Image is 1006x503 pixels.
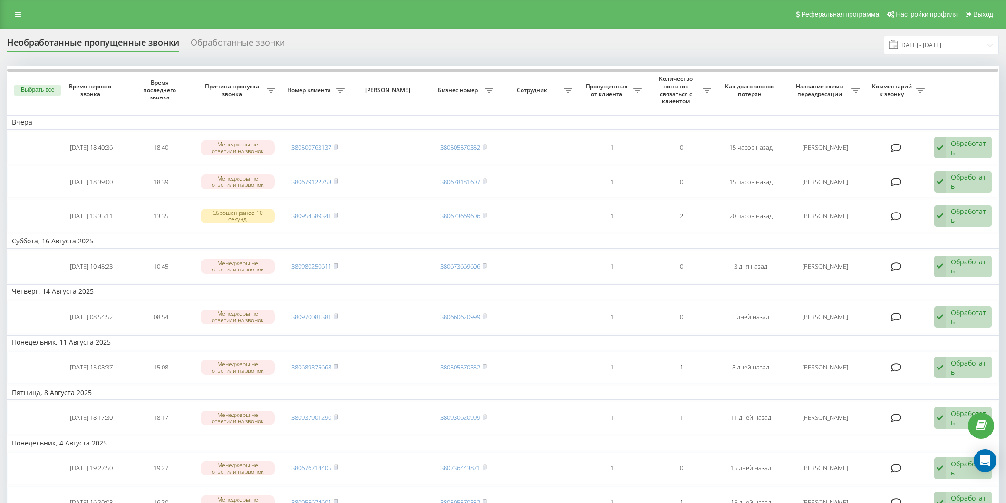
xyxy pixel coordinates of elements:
td: [DATE] 18:39:00 [57,166,126,198]
span: [PERSON_NAME] [358,87,420,94]
div: Обработать [951,409,987,427]
div: Менеджеры не ответили на звонок [201,360,275,374]
td: [PERSON_NAME] [785,251,865,283]
td: [PERSON_NAME] [785,301,865,333]
td: 10:45 [126,251,195,283]
td: [PERSON_NAME] [785,132,865,164]
td: 08:54 [126,301,195,333]
div: Обработать [951,207,987,225]
td: [PERSON_NAME] [785,452,865,484]
td: Четверг, 14 Августа 2025 [7,284,999,299]
div: Необработанные пропущенные звонки [7,38,179,52]
td: 1 [577,132,647,164]
a: 380676714405 [291,464,331,472]
a: 380505570352 [440,363,480,371]
td: 18:40 [126,132,195,164]
a: 380500763137 [291,143,331,152]
td: [PERSON_NAME] [785,166,865,198]
a: 380673669606 [440,212,480,220]
span: Реферальная программа [801,10,879,18]
td: 1 [577,452,647,484]
td: 5 дней назад [716,301,785,333]
div: Обработать [951,308,987,326]
td: [PERSON_NAME] [785,200,865,232]
div: Менеджеры не ответили на звонок [201,140,275,155]
div: Менеджеры не ответили на звонок [201,461,275,475]
td: Пятница, 8 Августа 2025 [7,386,999,400]
td: 1 [577,301,647,333]
a: 380954589341 [291,212,331,220]
td: [DATE] 18:17:30 [57,402,126,434]
td: [DATE] 19:27:50 [57,452,126,484]
div: Обработать [951,459,987,477]
td: 1 [577,402,647,434]
td: 18:39 [126,166,195,198]
span: Номер клиента [285,87,336,94]
td: 11 дней назад [716,402,785,434]
a: 380980250611 [291,262,331,271]
td: 1 [577,251,647,283]
div: Менеджеры не ответили на звонок [201,411,275,425]
span: Количество попыток связаться с клиентом [651,75,703,105]
td: 15 дней назад [716,452,785,484]
td: Суббота, 16 Августа 2025 [7,234,999,248]
td: [PERSON_NAME] [785,402,865,434]
td: [DATE] 08:54:52 [57,301,126,333]
td: 0 [647,132,716,164]
button: Выбрать все [14,85,61,96]
div: Обработать [951,173,987,191]
span: Время первого звонка [65,83,118,97]
div: Обработанные звонки [191,38,285,52]
td: 1 [647,351,716,384]
span: Бизнес номер [434,87,485,94]
td: [DATE] 18:40:36 [57,132,126,164]
span: Выход [973,10,993,18]
td: 13:35 [126,200,195,232]
span: Пропущенных от клиента [582,83,633,97]
td: 0 [647,452,716,484]
td: 0 [647,166,716,198]
a: 380930620999 [440,413,480,422]
td: Вчера [7,115,999,129]
td: 0 [647,301,716,333]
span: Время последнего звонка [134,79,188,101]
a: 380679122753 [291,177,331,186]
td: 1 [577,351,647,384]
td: [DATE] 10:45:23 [57,251,126,283]
span: Как долго звонок потерян [724,83,778,97]
td: 18:17 [126,402,195,434]
span: Сотрудник [503,87,564,94]
span: Настройки профиля [896,10,958,18]
td: 1 [577,200,647,232]
td: [DATE] 15:08:37 [57,351,126,384]
div: Менеджеры не ответили на звонок [201,310,275,324]
a: 380660620999 [440,312,480,321]
td: 15 часов назад [716,166,785,198]
td: 1 [647,402,716,434]
td: 15:08 [126,351,195,384]
a: 380689375668 [291,363,331,371]
a: 380505570352 [440,143,480,152]
div: Обработать [951,139,987,157]
div: Сброшен ранее 10 секунд [201,209,275,223]
a: 380678181607 [440,177,480,186]
td: 19:27 [126,452,195,484]
td: 1 [577,166,647,198]
a: 380736443871 [440,464,480,472]
div: Менеджеры не ответили на звонок [201,259,275,273]
td: Понедельник, 11 Августа 2025 [7,335,999,349]
td: 3 дня назад [716,251,785,283]
a: 380673669606 [440,262,480,271]
td: [PERSON_NAME] [785,351,865,384]
span: Название схемы переадресации [790,83,851,97]
td: 8 дней назад [716,351,785,384]
div: Обработать [951,257,987,275]
a: 380970081381 [291,312,331,321]
span: Комментарий к звонку [870,83,916,97]
td: 15 часов назад [716,132,785,164]
td: 0 [647,251,716,283]
div: Обработать [951,358,987,377]
div: Open Intercom Messenger [974,449,996,472]
td: [DATE] 13:35:11 [57,200,126,232]
div: Менеджеры не ответили на звонок [201,174,275,189]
